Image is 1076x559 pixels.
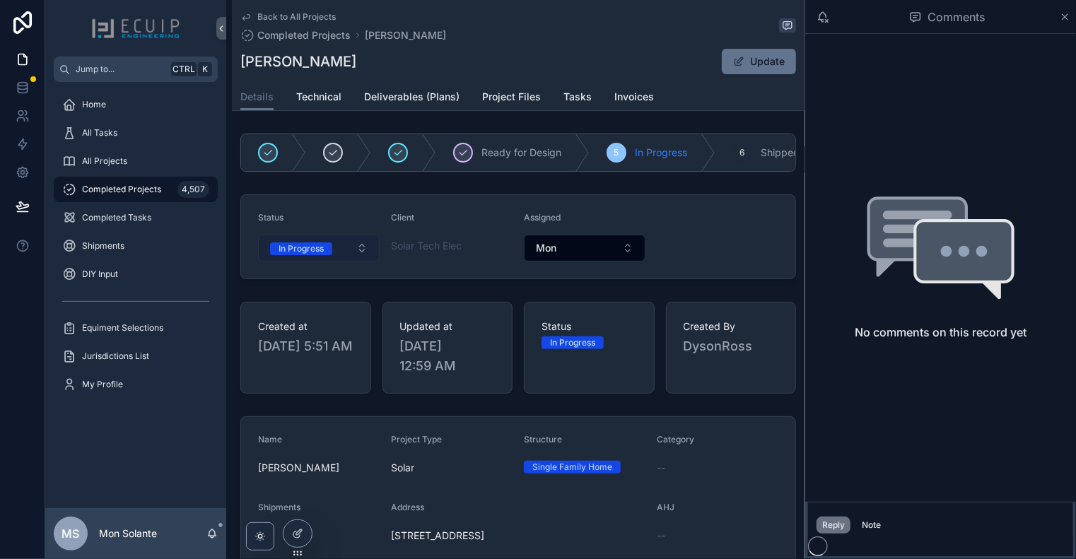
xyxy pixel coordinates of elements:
[481,146,561,160] span: Ready for Design
[258,336,353,356] span: [DATE] 5:51 AM
[364,90,460,104] span: Deliverables (Plans)
[54,261,218,287] a: DIY Input
[279,242,324,255] div: In Progress
[54,148,218,174] a: All Projects
[563,90,592,104] span: Tasks
[614,84,654,112] a: Invoices
[684,336,779,356] span: DysonRoss
[62,525,80,542] span: MS
[82,379,123,390] span: My Profile
[296,84,341,112] a: Technical
[258,319,353,334] span: Created at
[257,11,336,23] span: Back to All Projects
[391,529,645,543] span: [STREET_ADDRESS]
[54,233,218,259] a: Shipments
[240,52,356,71] h1: [PERSON_NAME]
[240,28,351,42] a: Completed Projects
[400,336,496,376] span: [DATE] 12:59 AM
[82,240,124,252] span: Shipments
[856,517,887,534] button: Note
[761,146,800,160] span: Shipped
[482,90,541,104] span: Project Files
[240,84,274,111] a: Details
[524,235,645,261] button: Select Button
[542,319,637,334] span: Status
[684,319,779,334] span: Created By
[82,99,106,110] span: Home
[82,155,127,167] span: All Projects
[82,351,149,362] span: Jurisdictions List
[482,84,541,112] a: Project Files
[82,212,151,223] span: Completed Tasks
[817,517,850,534] button: Reply
[563,84,592,112] a: Tasks
[240,11,336,23] a: Back to All Projects
[54,57,218,82] button: Jump to...CtrlK
[722,49,796,74] button: Update
[258,212,283,223] span: Status
[99,526,157,541] p: Mon Solante
[365,28,446,42] a: [PERSON_NAME]
[45,82,226,416] div: scrollable content
[536,241,556,255] span: Mon
[391,502,424,512] span: Address
[76,64,165,75] span: Jump to...
[82,269,118,280] span: DIY Input
[54,177,218,202] a: Completed Projects4,507
[257,28,351,42] span: Completed Projects
[82,127,117,139] span: All Tasks
[296,90,341,104] span: Technical
[855,324,1027,341] h2: No comments on this record yet
[524,212,561,223] span: Assigned
[240,90,274,104] span: Details
[391,212,414,223] span: Client
[54,92,218,117] a: Home
[54,120,218,146] a: All Tasks
[400,319,496,334] span: Updated at
[199,64,211,75] span: K
[657,434,694,445] span: Category
[54,372,218,397] a: My Profile
[740,147,745,158] span: 6
[391,461,414,475] span: Solar
[258,461,380,475] span: [PERSON_NAME]
[82,322,163,334] span: Equiment Selections
[657,502,674,512] span: AHJ
[171,62,197,76] span: Ctrl
[391,434,442,445] span: Project Type
[258,434,282,445] span: Name
[614,90,654,104] span: Invoices
[614,147,619,158] span: 5
[258,235,380,261] button: Select Button
[82,184,161,195] span: Completed Projects
[391,239,462,253] a: Solar Tech Elec
[91,17,180,40] img: App logo
[177,181,209,198] div: 4,507
[524,434,562,445] span: Structure
[657,461,665,475] span: --
[532,461,612,473] div: Single Family Home
[364,84,460,112] a: Deliverables (Plans)
[635,146,687,160] span: In Progress
[657,529,665,543] span: --
[550,336,595,349] div: In Progress
[928,8,985,25] span: Comments
[258,502,300,512] span: Shipments
[54,315,218,341] a: Equiment Selections
[862,519,881,531] div: Note
[54,205,218,230] a: Completed Tasks
[54,343,218,369] a: Jurisdictions List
